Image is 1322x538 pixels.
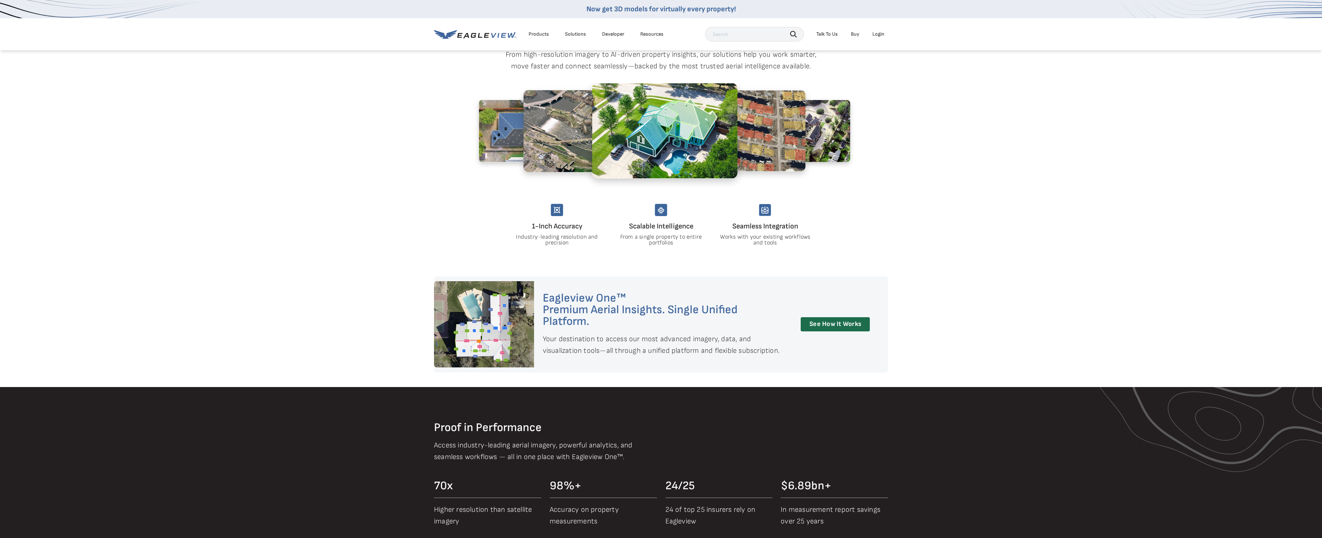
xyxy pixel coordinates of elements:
img: unmatched-accuracy.svg [551,204,563,216]
a: See How It Works [801,317,870,331]
div: $6.89bn+ [781,480,888,492]
div: Products [529,31,549,37]
h2: Eagleview One™ Premium Aerial Insights. Single Unified Platform. [543,292,785,327]
img: scalable-intelligency.svg [655,204,667,216]
p: From high-resolution imagery to AI-driven property insights, our solutions help you work smarter,... [505,49,817,72]
p: 24 of top 25 insurers rely on Eagleview [665,504,773,527]
a: Now get 3D models for virtually every property! [586,5,736,13]
div: 70x [434,480,541,492]
img: 4.2.png [592,83,737,179]
div: 24/25 [665,480,773,492]
p: Access industry-leading aerial imagery, powerful analytics, and seamless workflows — all in one p... [434,439,656,463]
h2: Proof in Performance [434,422,888,434]
p: From a single property to entire portfolios [615,234,707,246]
p: Accuracy on property measurements [550,504,657,527]
img: 3.2.png [523,90,647,172]
a: Buy [851,31,859,37]
div: Talk To Us [816,31,838,37]
p: Higher resolution than satellite imagery [434,504,541,527]
h4: Scalable Intelligence [615,220,707,232]
img: seamless-integration.svg [759,204,771,216]
img: 2.2.png [479,100,573,162]
h4: Seamless Integration [719,220,811,232]
div: Resources [640,31,664,37]
div: 98%+ [550,480,657,492]
div: Login [872,31,884,37]
h4: 1-Inch Accuracy [511,220,603,232]
p: Your destination to access our most advanced imagery, data, and visualization tools—all through a... [543,333,785,356]
p: Industry-leading resolution and precision [511,234,603,246]
img: 5.2.png [682,90,805,171]
div: Solutions [565,31,586,37]
input: Search [705,27,804,41]
p: Works with your existing workflows and tools [719,234,811,246]
a: Developer [602,31,624,37]
p: In measurement report savings over 25 years [781,504,888,527]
